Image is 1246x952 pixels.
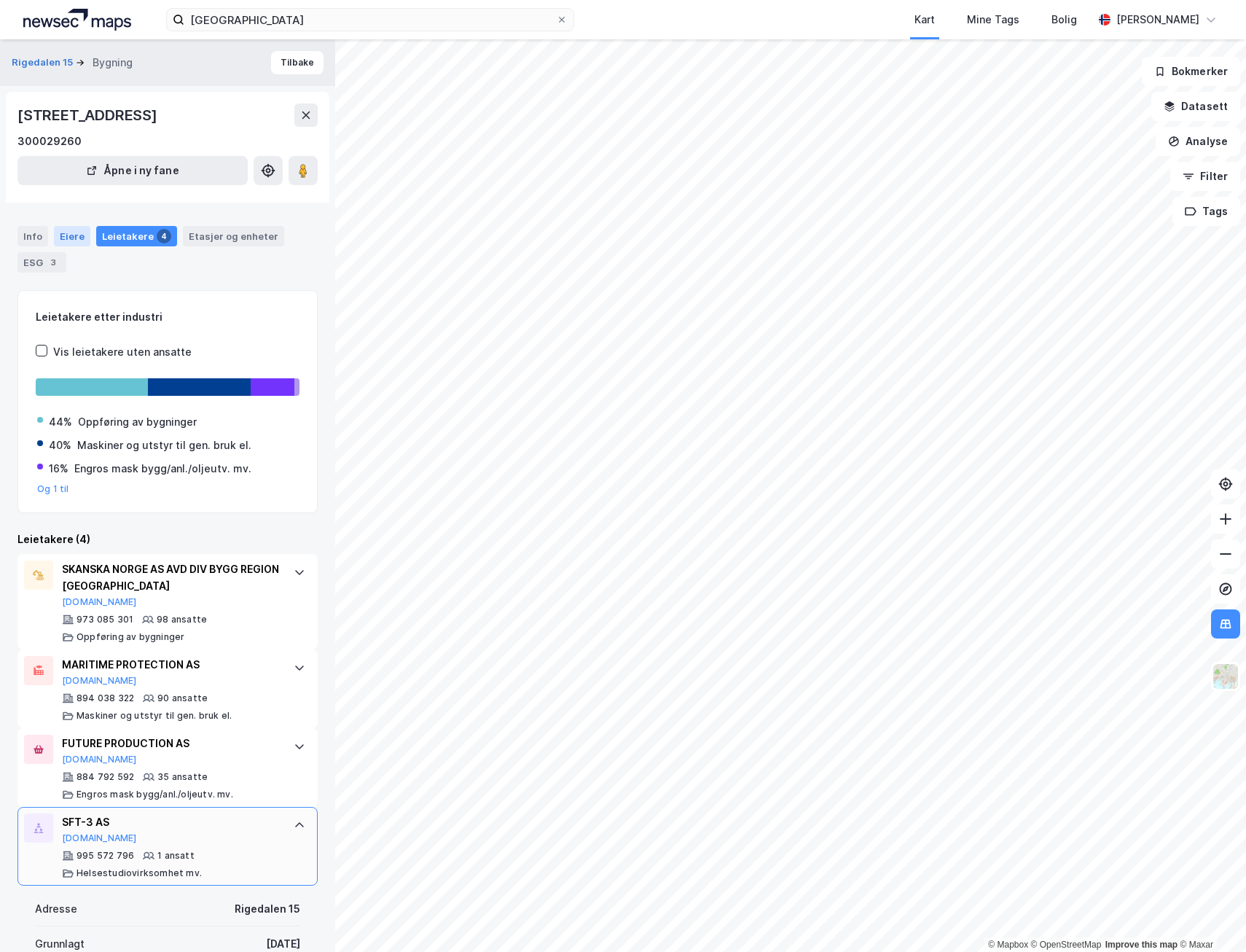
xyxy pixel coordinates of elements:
[17,531,318,548] div: Leietakere (4)
[17,133,82,150] div: 300029260
[46,255,60,270] div: 3
[37,483,69,495] button: Og 1 til
[49,413,72,431] div: 44%
[1172,197,1240,226] button: Tags
[157,614,207,625] div: 98 ansatte
[1031,940,1102,950] a: OpenStreetMap
[1170,162,1240,191] button: Filter
[77,771,134,783] div: 884 792 592
[1105,940,1178,950] a: Improve this map
[1142,57,1240,86] button: Bokmerker
[62,675,137,687] button: [DOMAIN_NAME]
[23,9,131,31] img: logo.a4113a55bc3d86da70a041830d287a7e.svg
[189,230,278,243] div: Etasjer og enheter
[157,771,208,783] div: 35 ansatte
[17,104,160,127] div: [STREET_ADDRESS]
[988,940,1028,950] a: Mapbox
[17,156,248,185] button: Åpne i ny fane
[62,561,279,596] div: SKANSKA NORGE AS AVD DIV BYGG REGION [GEOGRAPHIC_DATA]
[77,631,184,643] div: Oppføring av bygninger
[17,252,66,273] div: ESG
[49,437,71,454] div: 40%
[157,229,171,243] div: 4
[77,692,134,704] div: 894 038 322
[1173,882,1246,952] iframe: Chat Widget
[78,413,197,431] div: Oppføring av bygninger
[967,11,1019,28] div: Mine Tags
[914,11,935,28] div: Kart
[77,710,232,722] div: Maskiner og utstyr til gen. bruk el.
[62,596,137,608] button: [DOMAIN_NAME]
[1116,11,1199,28] div: [PERSON_NAME]
[62,814,279,831] div: SFT-3 AS
[62,754,137,765] button: [DOMAIN_NAME]
[62,832,137,844] button: [DOMAIN_NAME]
[62,735,279,752] div: FUTURE PRODUCTION AS
[1156,127,1240,156] button: Analyse
[1051,11,1077,28] div: Bolig
[77,789,233,800] div: Engros mask bygg/anl./oljeutv. mv.
[235,900,300,918] div: Rigedalen 15
[77,437,251,454] div: Maskiner og utstyr til gen. bruk el.
[17,226,48,246] div: Info
[157,692,208,704] div: 90 ansatte
[62,656,279,674] div: MARITIME PROTECTION AS
[93,54,133,71] div: Bygning
[12,55,76,70] button: Rigedalen 15
[77,867,202,879] div: Helsestudiovirksomhet mv.
[74,460,251,477] div: Engros mask bygg/anl./oljeutv. mv.
[35,900,77,918] div: Adresse
[77,850,134,862] div: 995 572 796
[49,460,68,477] div: 16%
[184,9,556,31] input: Søk på adresse, matrikkel, gårdeiere, leietakere eller personer
[157,850,195,862] div: 1 ansatt
[271,51,324,74] button: Tilbake
[1212,663,1239,690] img: Z
[1151,92,1240,121] button: Datasett
[96,226,177,246] div: Leietakere
[77,614,133,625] div: 973 085 301
[53,343,192,361] div: Vis leietakere uten ansatte
[54,226,90,246] div: Eiere
[36,308,299,326] div: Leietakere etter industri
